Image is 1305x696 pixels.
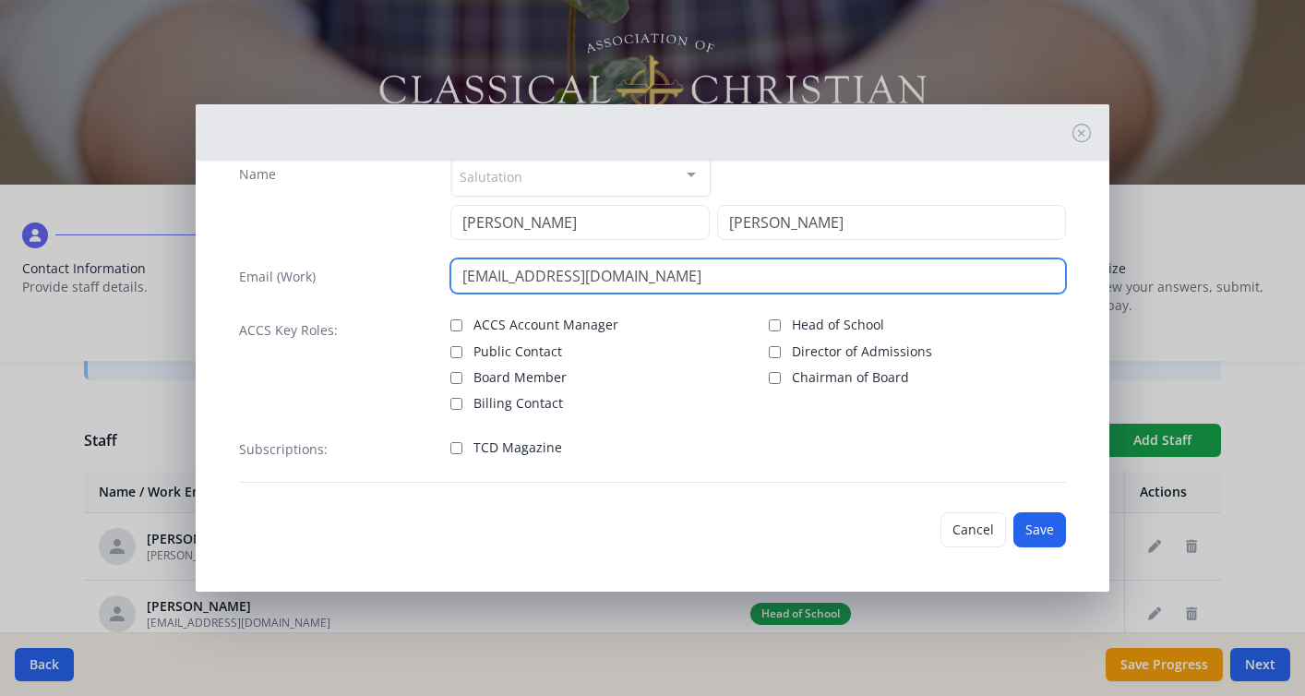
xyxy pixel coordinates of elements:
[473,368,567,387] span: Board Member
[450,319,462,331] input: ACCS Account Manager
[450,205,710,240] input: First Name
[473,342,562,361] span: Public Contact
[717,205,1066,240] input: Last Name
[792,316,884,334] span: Head of School
[450,258,1066,294] input: contact@site.com
[239,165,276,184] label: Name
[473,394,563,413] span: Billing Contact
[239,321,338,340] label: ACCS Key Roles:
[769,372,781,384] input: Chairman of Board
[769,319,781,331] input: Head of School
[792,342,932,361] span: Director of Admissions
[460,165,522,186] span: Salutation
[450,398,462,410] input: Billing Contact
[239,268,316,286] label: Email (Work)
[239,440,328,459] label: Subscriptions:
[1013,512,1066,547] button: Save
[450,442,462,454] input: TCD Magazine
[769,346,781,358] input: Director of Admissions
[473,438,562,457] span: TCD Magazine
[792,368,909,387] span: Chairman of Board
[940,512,1006,547] button: Cancel
[450,346,462,358] input: Public Contact
[450,372,462,384] input: Board Member
[473,316,618,334] span: ACCS Account Manager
